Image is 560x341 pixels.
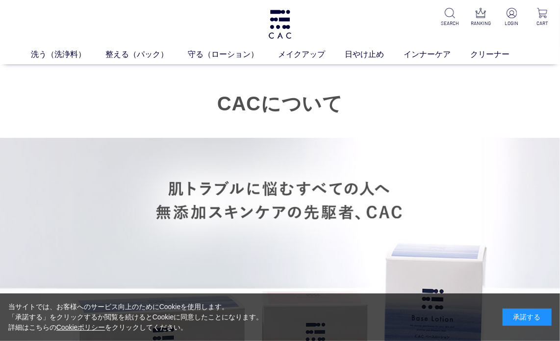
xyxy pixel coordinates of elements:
[8,302,263,333] div: 当サイトでは、お客様へのサービス向上のためにCookieを使用します。 「承諾する」をクリックするか閲覧を続けるとCookieに同意したことになります。 詳細はこちらの をクリックしてください。
[56,323,105,331] a: Cookieポリシー
[502,20,521,27] p: LOGIN
[440,20,460,27] p: SEARCH
[188,49,278,60] a: 守る（ローション）
[471,20,490,27] p: RANKING
[267,10,293,39] img: logo
[404,49,470,60] a: インナーケア
[345,49,404,60] a: 日やけ止め
[440,8,460,27] a: SEARCH
[471,8,490,27] a: RANKING
[502,8,521,27] a: LOGIN
[470,49,529,60] a: クリーナー
[533,20,552,27] p: CART
[278,49,345,60] a: メイクアップ
[533,8,552,27] a: CART
[31,49,105,60] a: 洗う（洗浄料）
[105,49,188,60] a: 整える（パック）
[503,309,552,326] div: 承諾する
